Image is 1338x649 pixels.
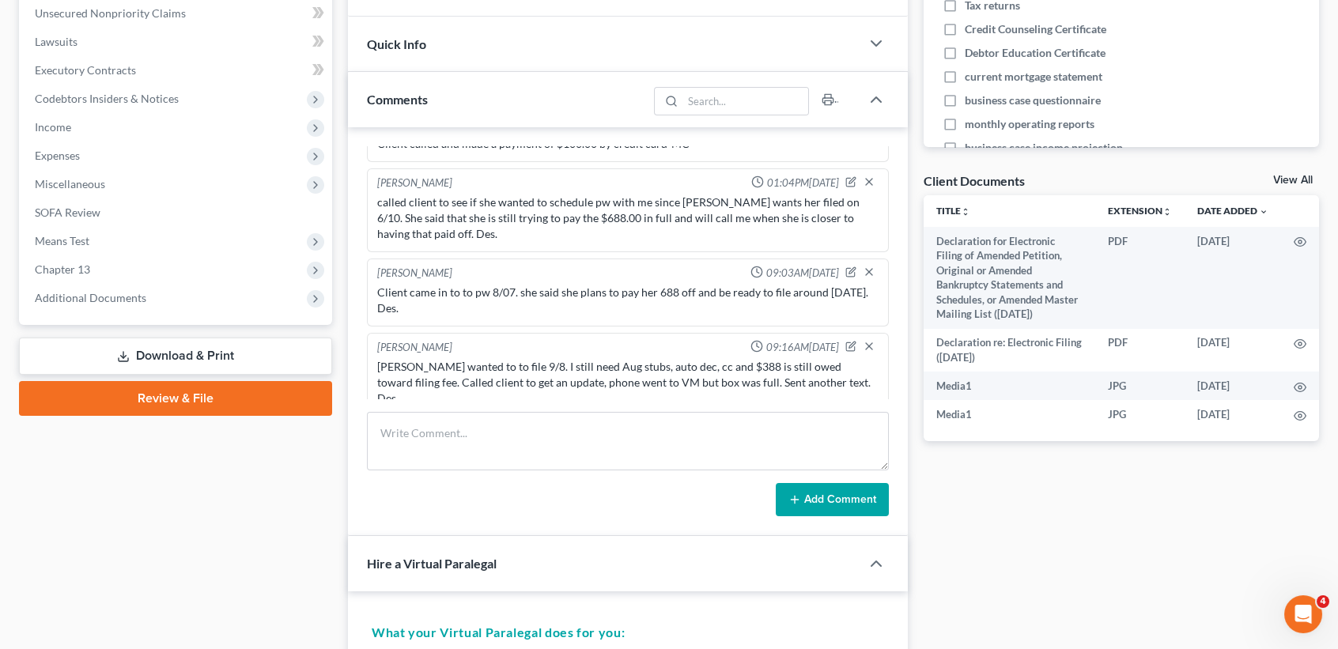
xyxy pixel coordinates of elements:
div: [PERSON_NAME] wanted to to file 9/8. I still need Aug stubs, auto dec, cc and $388 is still owed ... [377,359,879,406]
span: 01:04PM[DATE] [767,175,839,191]
span: Income [35,120,71,134]
a: View All [1273,175,1313,186]
td: PDF [1095,227,1185,329]
div: [PERSON_NAME] [377,175,452,191]
div: [PERSON_NAME] [377,340,452,356]
span: Unsecured Nonpriority Claims [35,6,186,20]
td: Declaration for Electronic Filing of Amended Petition, Original or Amended Bankruptcy Statements ... [924,227,1095,329]
span: Lawsuits [35,35,77,48]
a: Date Added expand_more [1197,205,1268,217]
span: business case income projection [965,140,1123,156]
a: Executory Contracts [22,56,332,85]
span: Means Test [35,234,89,247]
span: Codebtors Insiders & Notices [35,92,179,105]
span: SOFA Review [35,206,100,219]
button: Add Comment [776,483,889,516]
div: [PERSON_NAME] [377,266,452,281]
span: Debtor Education Certificate [965,45,1106,61]
span: 4 [1317,595,1329,608]
span: current mortgage statement [965,69,1102,85]
span: Credit Counseling Certificate [965,21,1106,37]
i: unfold_more [1162,207,1172,217]
td: [DATE] [1185,329,1281,372]
td: Media1 [924,400,1095,428]
iframe: Intercom live chat [1284,595,1322,633]
td: [DATE] [1185,372,1281,400]
td: JPG [1095,400,1185,428]
span: Hire a Virtual Paralegal [367,556,497,571]
td: PDF [1095,329,1185,372]
span: business case questionnaire [965,92,1101,108]
td: Declaration re: Electronic Filing ([DATE]) [924,329,1095,372]
div: Client came in to to pw 8/07. she said she plans to pay her 688 off and be ready to file around [... [377,285,879,316]
span: Quick Info [367,36,426,51]
td: [DATE] [1185,227,1281,329]
input: Search... [683,88,809,115]
a: Review & File [19,381,332,416]
span: Miscellaneous [35,177,105,191]
span: 09:03AM[DATE] [766,266,839,281]
span: Chapter 13 [35,262,90,276]
span: Additional Documents [35,291,146,304]
td: Media1 [924,372,1095,400]
td: JPG [1095,372,1185,400]
span: Comments [367,92,428,107]
div: called client to see if she wanted to schedule pw with me since [PERSON_NAME] wants her filed on ... [377,194,879,242]
span: monthly operating reports [965,116,1094,132]
span: Executory Contracts [35,63,136,77]
a: Titleunfold_more [936,205,970,217]
a: Extensionunfold_more [1108,205,1172,217]
td: [DATE] [1185,400,1281,428]
span: 09:16AM[DATE] [766,340,839,355]
a: Lawsuits [22,28,332,56]
i: unfold_more [961,207,970,217]
span: Expenses [35,149,80,162]
i: expand_more [1259,207,1268,217]
a: Download & Print [19,338,332,375]
h5: What your Virtual Paralegal does for you: [372,623,884,642]
a: SOFA Review [22,198,332,227]
div: Client Documents [924,172,1025,189]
